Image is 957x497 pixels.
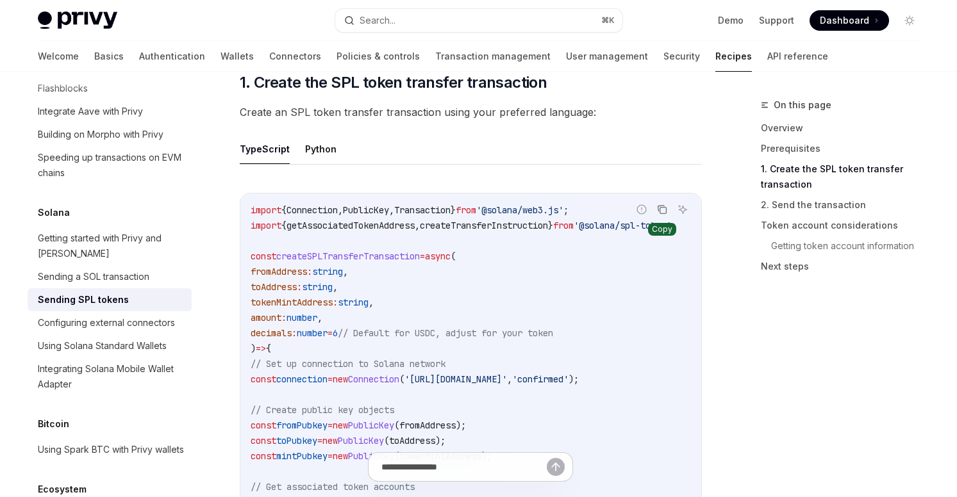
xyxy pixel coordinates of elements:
span: , [338,204,343,216]
a: Dashboard [810,10,889,31]
div: Configuring external connectors [38,315,175,330]
span: = [420,250,425,262]
a: Using Solana Standard Wallets [28,334,192,357]
span: Create an SPL token transfer transaction using your preferred language: [240,103,702,121]
span: ) [251,343,256,354]
span: const [251,420,276,431]
button: Report incorrect code [633,201,650,218]
span: { [281,204,287,216]
span: fromAddress [251,266,307,277]
a: Recipes [715,41,752,72]
a: Wallets [221,41,254,72]
a: Support [759,14,794,27]
span: => [256,343,266,354]
span: string [338,297,369,308]
span: ( [394,420,399,431]
span: = [317,435,322,446]
span: } [451,204,456,216]
span: // Default for USDC, adjust for your token [338,327,553,339]
a: Sending SPL tokens [28,288,192,311]
span: const [251,250,276,262]
span: ( [384,435,389,446]
span: '@solana/web3.js' [476,204,563,216]
span: Transaction [394,204,451,216]
span: , [389,204,394,216]
h5: Solana [38,205,70,220]
span: On this page [774,97,831,113]
span: PublicKey [338,435,384,446]
span: , [343,266,348,277]
div: Integrate Aave with Privy [38,104,143,119]
div: Getting started with Privy and [PERSON_NAME] [38,231,184,261]
span: const [251,373,276,385]
button: Toggle dark mode [899,10,920,31]
button: Python [305,134,337,164]
div: Copy [648,223,676,236]
button: TypeScript [240,134,290,164]
span: : [297,281,302,293]
a: User management [566,41,648,72]
span: import [251,204,281,216]
span: ; [563,204,569,216]
a: Using Spark BTC with Privy wallets [28,438,192,461]
span: Dashboard [820,14,869,27]
span: fromPubkey [276,420,328,431]
span: , [317,312,322,323]
span: '@solana/spl-token' [574,220,671,231]
span: PublicKey [348,420,394,431]
button: Search...⌘K [335,9,622,32]
span: 6 [333,327,338,339]
span: getAssociatedTokenAddress [287,220,415,231]
span: fromAddress [399,420,456,431]
span: ; [671,220,676,231]
span: , [369,297,374,308]
a: API reference [767,41,828,72]
span: string [302,281,333,293]
span: PublicKey [343,204,389,216]
button: Copy the contents from the code block [654,201,670,218]
a: Integrate Aave with Privy [28,100,192,123]
span: = [328,420,333,431]
span: createSPLTransferTransaction [276,250,420,262]
a: Basics [94,41,124,72]
span: connection [276,373,328,385]
span: createTransferInstruction [420,220,548,231]
a: Getting token account information [771,236,930,256]
span: { [281,220,287,231]
a: Security [663,41,700,72]
span: ( [399,373,404,385]
a: Token account considerations [761,215,930,236]
a: Authentication [139,41,205,72]
span: const [251,435,276,446]
span: = [328,373,333,385]
h5: Ecosystem [38,482,87,497]
span: ( [451,250,456,262]
span: , [507,373,512,385]
div: Search... [360,13,395,28]
span: async [425,250,451,262]
span: import [251,220,281,231]
span: from [456,204,476,216]
span: number [287,312,317,323]
a: Demo [718,14,744,27]
span: new [333,420,348,431]
span: ); [456,420,466,431]
a: Building on Morpho with Privy [28,123,192,146]
span: Connection [287,204,338,216]
span: new [333,373,348,385]
span: toAddress [389,435,435,446]
a: Configuring external connectors [28,311,192,334]
span: } [548,220,553,231]
a: Connectors [269,41,321,72]
span: : [292,327,297,339]
span: new [322,435,338,446]
span: , [415,220,420,231]
span: toAddress [251,281,297,293]
a: 1. Create the SPL token transfer transaction [761,159,930,195]
span: = [328,327,333,339]
a: Sending a SOL transaction [28,265,192,288]
span: from [553,220,574,231]
span: // Set up connection to Solana network [251,358,445,370]
span: : [281,312,287,323]
span: number [297,327,328,339]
